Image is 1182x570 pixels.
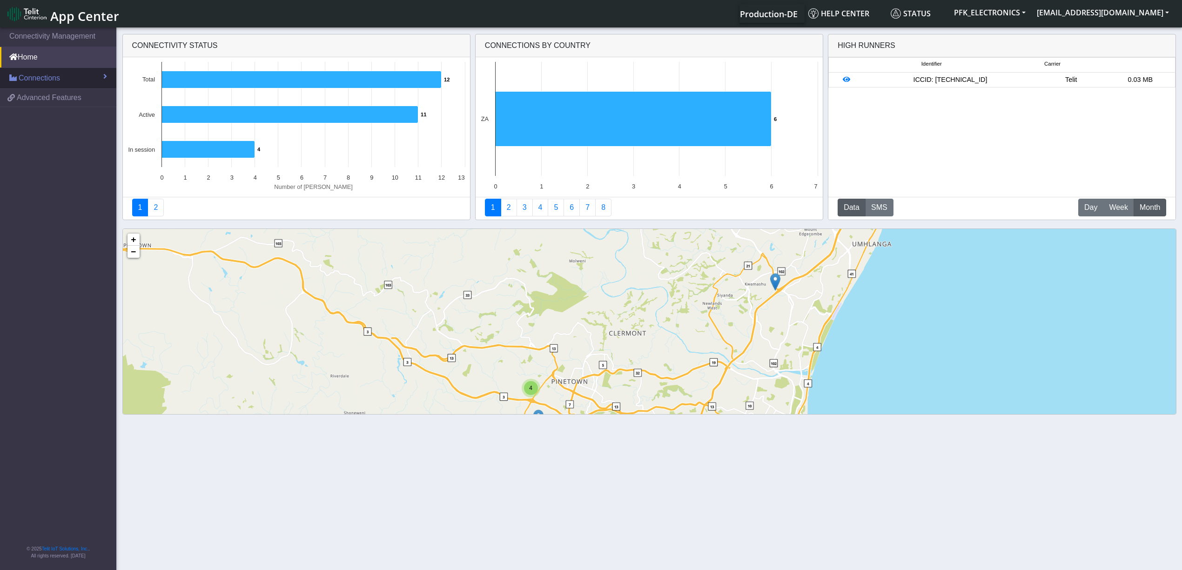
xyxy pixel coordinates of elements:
[323,174,326,181] text: 7
[50,7,119,25] span: App Center
[1103,199,1134,216] button: Week
[17,92,81,103] span: Advanced Features
[253,174,256,181] text: 4
[1106,75,1175,85] div: 0.03 MB
[494,183,497,190] text: 0
[421,112,426,117] text: 11
[548,199,564,216] a: Usage by Carrier
[891,8,901,19] img: status.svg
[887,4,948,23] a: Status
[42,546,88,551] a: Telit IoT Solutions, Inc.
[864,75,1036,85] div: ICCID: [TECHNICAL_ID]
[347,174,350,181] text: 8
[579,199,596,216] a: Zero Session
[128,234,140,246] a: Zoom in
[274,183,353,190] text: Number of [PERSON_NAME]
[300,174,303,181] text: 6
[132,199,461,216] nav: Summary paging
[1037,75,1106,85] div: Telit
[370,174,373,181] text: 9
[128,246,140,258] a: Zoom out
[865,199,893,216] button: SMS
[160,174,163,181] text: 0
[517,199,533,216] a: Usage per Country
[808,8,869,19] span: Help center
[1084,202,1097,213] span: Day
[123,34,470,57] div: Connectivity status
[183,174,187,181] text: 1
[391,174,398,181] text: 10
[207,174,210,181] text: 2
[139,111,155,118] text: Active
[740,8,798,20] span: Production-DE
[948,4,1031,21] button: PFK_ELECTRONICS
[632,183,635,190] text: 3
[19,73,60,84] span: Connections
[276,174,280,181] text: 5
[838,40,895,51] div: High Runners
[1044,60,1061,68] span: Carrier
[1078,199,1103,216] button: Day
[770,183,773,190] text: 6
[586,183,589,190] text: 2
[774,116,777,122] text: 6
[529,385,532,391] span: 4
[148,199,164,216] a: Deployment status
[921,60,942,68] span: Identifier
[838,199,866,216] button: Data
[257,147,261,152] text: 4
[1109,202,1128,213] span: Week
[438,174,444,181] text: 12
[7,4,118,24] a: App Center
[540,183,543,190] text: 1
[485,199,501,216] a: Connections By Country
[132,199,148,216] a: Connectivity status
[724,183,727,190] text: 5
[458,174,464,181] text: 13
[805,4,887,23] a: Help center
[1031,4,1175,21] button: [EMAIL_ADDRESS][DOMAIN_NAME]
[808,8,819,19] img: knowledge.svg
[595,199,611,216] a: Not Connected for 30 days
[128,146,155,153] text: In session
[1140,202,1160,213] span: Month
[444,77,450,82] text: 12
[142,76,154,83] text: Total
[678,183,681,190] text: 4
[532,199,549,216] a: Connections By Carrier
[891,8,931,19] span: Status
[814,183,817,190] text: 7
[230,174,233,181] text: 3
[481,115,489,122] text: ZA
[485,199,813,216] nav: Summary paging
[1134,199,1166,216] button: Month
[415,174,421,181] text: 11
[501,199,517,216] a: Carrier
[739,4,797,23] a: Your current platform instance
[7,7,47,21] img: logo-telit-cinterion-gw-new.png
[476,34,823,57] div: Connections By Country
[564,199,580,216] a: 14 Days Trend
